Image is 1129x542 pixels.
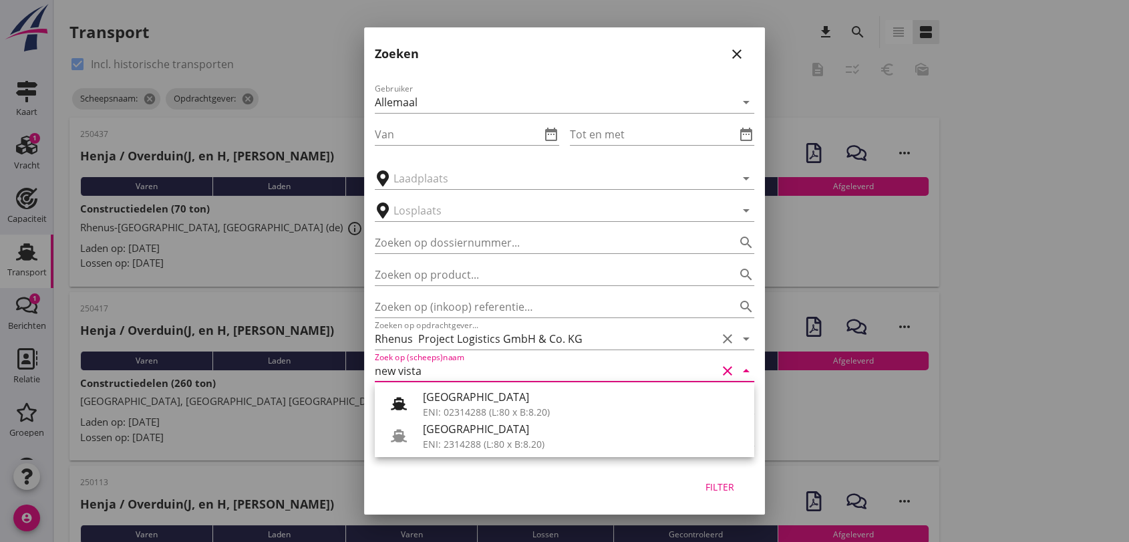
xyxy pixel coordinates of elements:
i: clear [719,363,736,379]
i: date_range [543,126,559,142]
i: arrow_drop_down [738,170,754,186]
i: arrow_drop_down [738,94,754,110]
div: ENI: 2314288 (L:80 x B:8.20) [423,437,744,451]
input: Zoeken op product... [375,264,717,285]
i: search [738,299,754,315]
button: Filter [690,475,749,499]
input: Losplaats [393,200,717,221]
input: Zoeken op opdrachtgever... [375,328,717,350]
i: search [738,267,754,283]
input: Tot en met [570,124,736,145]
i: search [738,235,754,251]
i: arrow_drop_down [738,202,754,219]
i: arrow_drop_down [738,363,754,379]
div: [GEOGRAPHIC_DATA] [423,389,744,405]
input: Zoek op (scheeps)naam [375,360,717,382]
i: clear [719,331,736,347]
input: Laadplaats [393,168,717,189]
i: date_range [738,126,754,142]
i: close [729,46,745,62]
div: Filter [701,480,738,494]
input: Van [375,124,540,145]
i: arrow_drop_down [738,331,754,347]
input: Zoeken op (inkoop) referentie… [375,296,717,317]
div: [GEOGRAPHIC_DATA] [423,421,744,437]
div: Allemaal [375,96,418,108]
h2: Zoeken [375,45,419,63]
div: ENI: 02314288 (L:80 x B:8.20) [423,405,744,419]
input: Zoeken op dossiernummer... [375,232,717,253]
